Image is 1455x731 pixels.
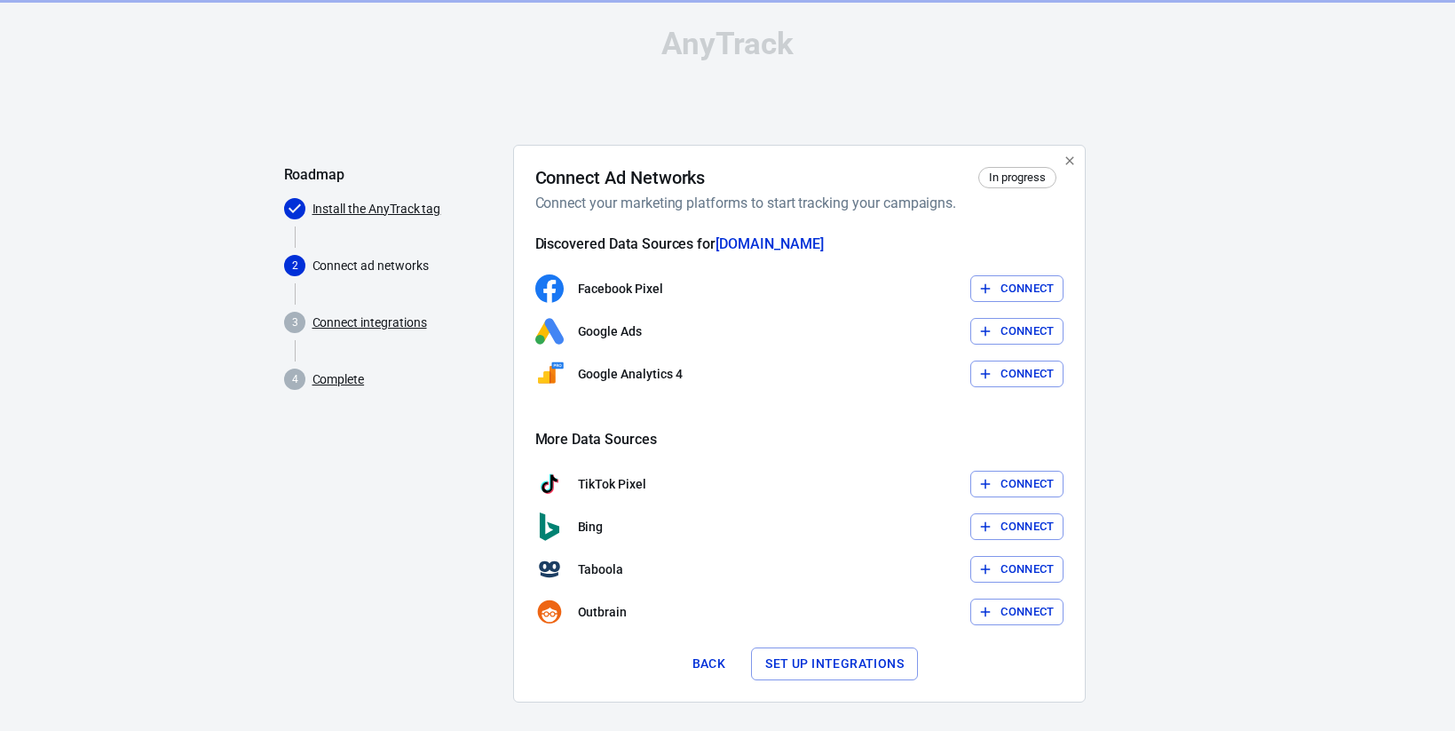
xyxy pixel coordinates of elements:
[970,599,1064,626] button: Connect
[983,169,1051,187] span: In progress
[680,648,737,680] button: Back
[578,475,646,494] p: TikTok Pixel
[312,200,441,219] a: Install the AnyTrack tag
[535,167,706,188] h4: Connect Ad Networks
[716,235,823,252] span: [DOMAIN_NAME]
[578,603,628,622] p: Outbrain
[535,431,1064,449] h5: More Data Sources
[578,365,683,384] p: Google Analytics 4
[291,316,297,329] text: 3
[312,257,499,275] p: Connect ad networks
[578,518,604,536] p: Bing
[751,648,918,680] button: Set up integrations
[970,318,1064,346] button: Connect
[312,370,365,389] a: Complete
[970,471,1064,498] button: Connect
[970,361,1064,388] button: Connect
[535,235,1064,253] h5: Discovered Data Sources for
[291,373,297,385] text: 4
[535,192,1056,214] h6: Connect your marketing platforms to start tracking your campaigns.
[312,314,427,332] a: Connect integrations
[284,166,499,184] h5: Roadmap
[291,259,297,272] text: 2
[578,322,643,341] p: Google Ads
[970,556,1064,584] button: Connect
[970,513,1064,541] button: Connect
[578,560,624,579] p: Taboola
[578,280,663,298] p: Facebook Pixel
[284,28,1172,60] div: AnyTrack
[970,275,1064,303] button: Connect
